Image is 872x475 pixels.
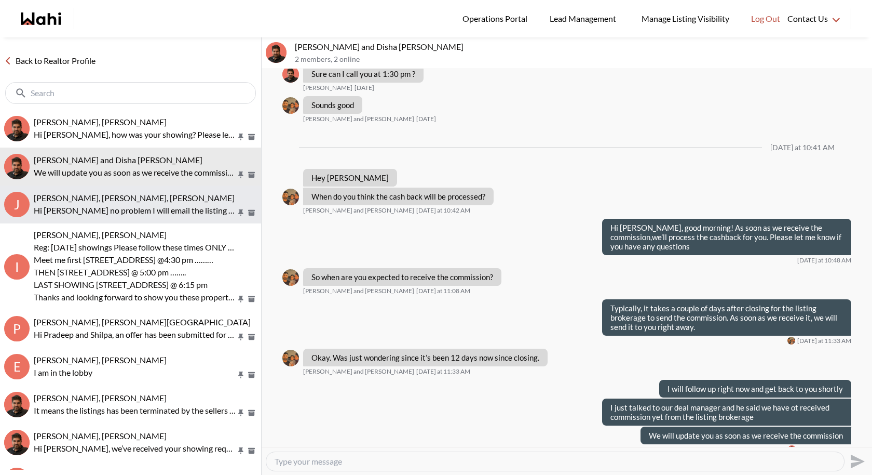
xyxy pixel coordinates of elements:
p: Sounds good [311,100,354,110]
p: Thanks and looking forward to show you these properties. Thx. [34,291,236,304]
p: It means the listings has been terminated by the sellers and have been taken off the market. [34,404,236,417]
div: Keren Morales, Faraz [4,392,30,417]
button: Pin [236,295,246,304]
button: Pin [236,408,246,417]
time: 2025-07-30T17:15:35.864Z [416,115,436,123]
p: Okay. Was just wondering since it’s been 12 days now since closing. [311,353,539,362]
input: Search [31,88,233,98]
time: 2025-07-30T17:15:28.595Z [355,84,374,92]
button: Pin [236,333,246,341]
img: S [282,189,299,205]
img: S [787,337,795,345]
p: 2 members , 2 online [295,55,868,64]
img: S [4,154,30,179]
button: Pin [236,446,246,455]
p: I just talked to our deal manager and he said we have ot received commission yet from the listing... [610,403,843,421]
div: Irina Krasyuk, Faraz [4,430,30,455]
img: F [788,445,796,453]
div: E [4,354,30,379]
p: Hey [PERSON_NAME] [311,173,389,182]
button: Archive [246,208,257,217]
span: Lead Management [550,12,620,25]
div: Sidhant and Disha Vats [787,337,795,345]
img: S [282,350,299,366]
span: Operations Portal [462,12,531,25]
div: [DATE] at 10:41 AM [770,143,835,152]
time: 2025-08-12T15:33:38.451Z [416,367,470,376]
div: I [4,254,30,280]
div: P [4,316,30,341]
p: Meet me first [STREET_ADDRESS] @4:30 pm ……… [34,254,236,266]
div: Sidhant and Disha Vats [282,350,299,366]
img: K [4,392,30,417]
button: Pin [236,133,246,141]
span: [PERSON_NAME] and [PERSON_NAME] [303,367,414,376]
img: F [282,66,299,83]
img: S [282,269,299,286]
p: We will update you as soon as we receive the commission [34,166,236,179]
div: Sidhant and Disha Vats [282,189,299,205]
img: J [4,116,30,141]
div: Faraz Azam [788,445,796,453]
a: Wahi homepage [21,12,61,25]
div: Jaspreet Dhillon, Faraz [4,116,30,141]
button: Pin [236,208,246,217]
p: I will follow up right now and get back to you shortly [667,384,843,393]
img: S [282,97,299,114]
time: 2025-08-12T15:33:00.229Z [797,337,851,345]
p: I am in the lobby [34,366,236,379]
p: So when are you expected to receive the commission? [311,272,493,282]
span: [PERSON_NAME] and [PERSON_NAME] [303,287,414,295]
p: Hi Pradeep and Shilpa, an offer has been submitted for [STREET_ADDRESS]. If you’re still interest... [34,328,236,341]
div: J [4,192,30,217]
time: 2025-08-12T16:47:04.606Z [798,445,851,454]
button: Archive [246,133,257,141]
div: Sidhant and Disha Vats, Faraz [266,42,287,63]
p: When do you think the cash back will be processed? [311,192,485,201]
button: Archive [246,446,257,455]
span: [PERSON_NAME], [PERSON_NAME] [34,431,167,441]
button: Archive [246,333,257,341]
button: Pin [236,170,246,179]
time: 2025-08-12T14:48:06.905Z [797,256,851,265]
p: Hi [PERSON_NAME], we’ve received your showing request —exciting! 🎉 Let’s have a quick call to fin... [34,442,236,455]
button: Archive [246,170,257,179]
button: Archive [246,295,257,304]
textarea: Type your message [275,456,836,467]
img: I [4,430,30,455]
time: 2025-08-12T14:42:17.419Z [416,206,470,215]
div: Faraz Azam [282,66,299,83]
p: Hi [PERSON_NAME] no problem I will email the listing agent and get back to you as soon as I talk ... [34,204,236,217]
span: [PERSON_NAME], [PERSON_NAME], [PERSON_NAME] [34,193,235,203]
span: [PERSON_NAME], [PERSON_NAME] [34,393,167,403]
div: Sidhant and Disha Vats, Faraz [4,154,30,179]
time: 2025-08-12T15:08:39.027Z [416,287,470,295]
span: [PERSON_NAME] and [PERSON_NAME] [303,115,414,123]
span: [PERSON_NAME] [303,84,352,92]
p: Reg: [DATE] showings Please follow these times ONLY PLEASE- not the times in AAP pls [34,241,236,254]
p: THEN [STREET_ADDRESS] @ 5:00 pm …….. [34,266,236,279]
button: Archive [246,408,257,417]
p: Typically, it takes a couple of days after closing for the listing brokerage to send the commissi... [610,304,843,332]
span: [PERSON_NAME], [PERSON_NAME] [34,117,167,127]
button: Pin [236,371,246,379]
span: Log Out [751,12,780,25]
span: Manage Listing Visibility [638,12,732,25]
span: [PERSON_NAME] and Disha [PERSON_NAME] [34,155,202,165]
div: Sidhant and Disha Vats [282,269,299,286]
p: [PERSON_NAME] and Disha [PERSON_NAME] [295,42,868,52]
button: Archive [246,371,257,379]
span: [PERSON_NAME] and [PERSON_NAME] [303,206,414,215]
p: Sure can I call you at 1:30 pm ? [311,69,415,78]
p: We will update you as soon as we receive the commission [649,431,843,440]
div: Sidhant and Disha Vats [282,97,299,114]
img: S [266,42,287,63]
button: Send [844,450,868,473]
p: LAST SHOWING [STREET_ADDRESS] @ 6:15 pm [34,279,236,291]
p: Hi [PERSON_NAME], good morning! As soon as we receive the commission,we’ll process the cashback f... [610,223,843,251]
span: [PERSON_NAME], [PERSON_NAME][GEOGRAPHIC_DATA] [34,317,251,327]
